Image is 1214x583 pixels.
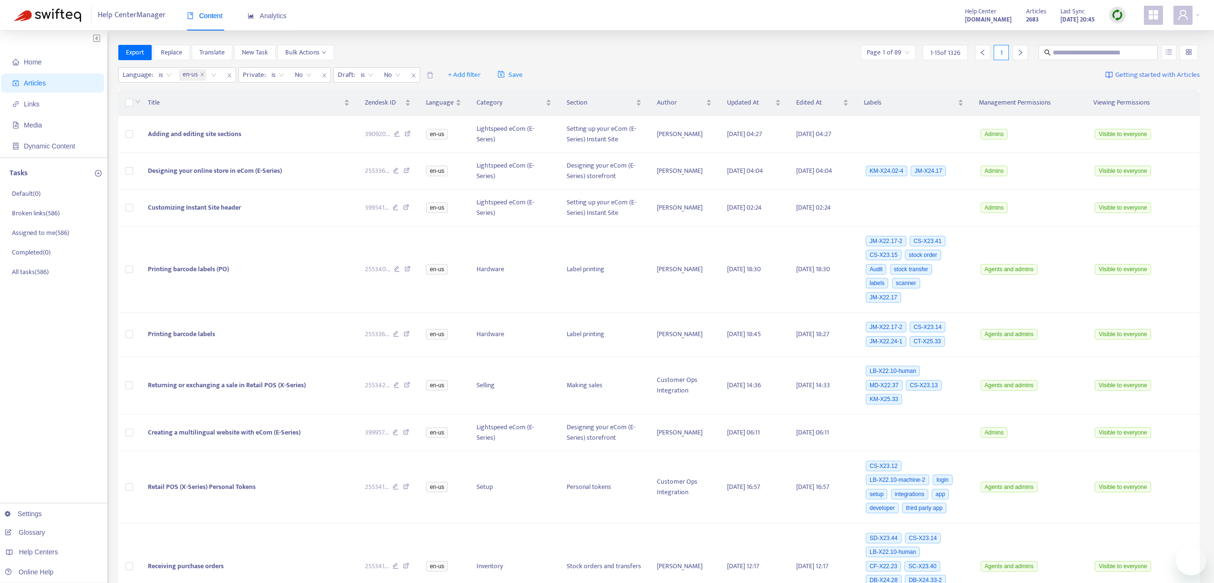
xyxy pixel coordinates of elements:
span: + Add filter [448,69,481,81]
span: delete [426,72,434,79]
button: Bulk Actionsdown [278,45,334,60]
span: Agents and admins [981,380,1038,391]
span: Language : [119,68,155,82]
span: JM-X22.17 [866,292,901,303]
span: search [1044,49,1051,56]
span: [DATE] 18:27 [796,329,830,339]
span: Translate [199,47,225,58]
span: [DATE] 04:04 [796,165,832,176]
span: developer [866,503,899,513]
p: Completed ( 0 ) [12,247,51,257]
td: Designing your eCom (E-Series) storefront [559,153,649,190]
span: Private : [239,68,267,82]
td: Making sales [559,357,649,415]
a: Online Help [5,568,53,576]
th: Author [649,90,719,116]
span: Visible to everyone [1095,166,1151,176]
span: [DATE] 18:30 [796,264,830,275]
span: appstore [1148,9,1159,21]
button: Replace [153,45,190,60]
td: Hardware [469,313,559,357]
span: [DATE] 18:30 [727,264,761,275]
span: Labels [864,97,956,108]
span: Home [24,58,42,66]
span: Replace [161,47,182,58]
span: Author [657,97,704,108]
td: [PERSON_NAME] [649,313,719,357]
span: CS-X23.13 [906,380,942,391]
span: No [295,68,311,82]
td: [PERSON_NAME] [649,226,719,313]
td: Selling [469,357,559,415]
td: [PERSON_NAME] [649,153,719,190]
span: Printing barcode labels [148,329,215,339]
img: Swifteq [14,9,81,22]
strong: [DOMAIN_NAME] [965,14,1012,25]
span: en-us [426,129,448,139]
span: en-us [183,69,198,81]
span: app [932,489,949,499]
span: SD-X23.44 [866,533,902,543]
span: en-us [426,329,448,339]
span: Designing your online store in eCom (E-Series) [148,165,282,176]
td: Customer Ops Integration [649,357,719,415]
span: right [1017,49,1024,56]
span: CS-X23.12 [866,461,902,471]
span: Visible to everyone [1095,264,1151,275]
span: Edited At [796,97,841,108]
span: unordered-list [1165,49,1172,55]
span: Bulk Actions [285,47,326,58]
span: Dynamic Content [24,142,75,150]
td: Designing your eCom (E-Series) storefront [559,414,649,451]
span: Agents and admins [981,561,1038,572]
span: third party app [902,503,946,513]
span: 255342 ... [365,380,390,391]
span: Visible to everyone [1095,202,1151,213]
span: Zendesk ID [365,97,404,108]
span: container [12,143,19,149]
span: 399957 ... [365,427,389,438]
span: Analytics [248,12,287,20]
span: Printing barcode labels (PO) [148,264,229,275]
th: Viewing Permissions [1086,90,1200,116]
span: left [979,49,986,56]
button: saveSave [490,67,530,83]
span: [DATE] 02:24 [727,202,762,213]
th: Edited At [789,90,857,116]
span: en-us [426,561,448,572]
p: Assigned to me ( 586 ) [12,228,69,238]
span: [DATE] 12:17 [796,561,829,572]
p: Tasks [10,168,28,179]
span: Language [426,97,454,108]
span: en-us [426,427,448,438]
span: Admins [981,166,1007,176]
span: is [271,68,284,82]
span: [DATE] 14:33 [796,380,830,391]
span: Last Sync [1060,6,1085,17]
span: Category [477,97,544,108]
span: home [12,59,19,65]
th: Title [140,90,357,116]
span: 255341 ... [365,561,389,572]
button: Translate [192,45,232,60]
p: Default ( 0 ) [12,189,41,199]
span: LB-X22.10-human [866,366,920,376]
span: JM-X22.24-1 [866,336,906,347]
span: LB-X22.10-human [866,547,920,557]
button: + Add filter [441,67,488,83]
span: CF-X22.23 [866,561,901,572]
th: Category [469,90,559,116]
th: Labels [856,90,971,116]
span: login [933,475,952,485]
span: LB-X22.10-machine-2 [866,475,929,485]
a: Settings [5,510,42,518]
span: CS-X23.14 [910,322,945,332]
td: Setting up your eCom (E-Series) Instant Site [559,116,649,153]
span: en-us [426,380,448,391]
span: close [200,72,205,78]
span: Returning or exchanging a sale in Retail POS (X-Series) [148,380,306,391]
span: Articles [24,79,46,87]
p: All tasks ( 586 ) [12,267,49,277]
span: setup [866,489,887,499]
span: [DATE] 04:27 [796,128,831,139]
